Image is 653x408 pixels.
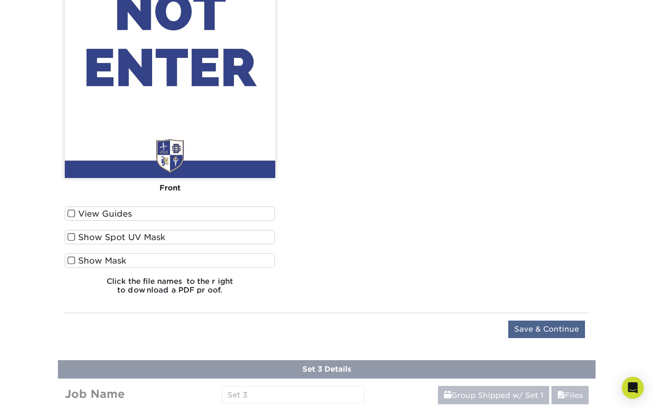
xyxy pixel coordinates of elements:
[65,230,275,244] label: Show Spot UV Mask
[438,386,549,404] a: Group Shipped w/ Set 1
[508,321,585,338] input: Save & Continue
[444,391,451,400] span: shipping
[65,253,275,268] label: Show Mask
[65,178,275,198] div: Front
[65,207,275,221] label: View Guides
[557,391,565,400] span: files
[65,277,275,302] h6: Click the file names to the right to download a PDF proof.
[622,377,644,399] div: Open Intercom Messenger
[551,386,589,404] a: Files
